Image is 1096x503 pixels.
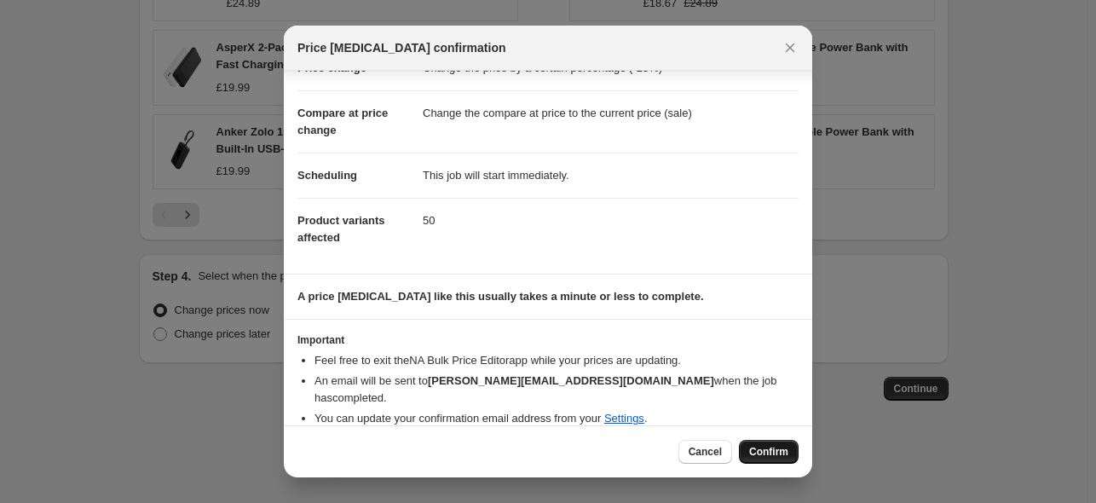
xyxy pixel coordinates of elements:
button: Close [778,36,802,60]
span: Compare at price change [297,107,388,136]
li: An email will be sent to when the job has completed . [314,373,799,407]
button: Cancel [678,440,732,464]
dd: This job will start immediately. [423,153,799,198]
dd: Change the compare at price to the current price (sale) [423,90,799,136]
button: Confirm [739,440,799,464]
b: A price [MEDICAL_DATA] like this usually takes a minute or less to complete. [297,290,704,303]
b: [PERSON_NAME][EMAIL_ADDRESS][DOMAIN_NAME] [428,374,714,387]
span: Scheduling [297,169,357,182]
dd: 50 [423,198,799,243]
h3: Important [297,333,799,347]
li: Feel free to exit the NA Bulk Price Editor app while your prices are updating. [314,352,799,369]
li: You can update your confirmation email address from your . [314,410,799,427]
a: Settings [604,412,644,425]
span: Product variants affected [297,214,385,244]
span: Confirm [749,445,788,459]
span: Cancel [689,445,722,459]
span: Price [MEDICAL_DATA] confirmation [297,39,506,56]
